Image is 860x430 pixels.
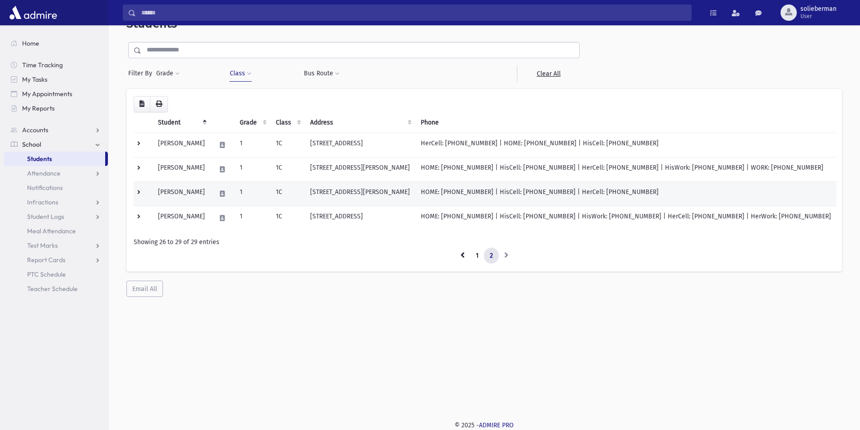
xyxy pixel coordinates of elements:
[22,126,48,134] span: Accounts
[4,253,108,267] a: Report Cards
[4,58,108,72] a: Time Tracking
[305,206,415,230] td: [STREET_ADDRESS]
[305,157,415,181] td: [STREET_ADDRESS][PERSON_NAME]
[7,4,59,22] img: AdmirePro
[270,181,305,206] td: 1C
[4,101,108,116] a: My Reports
[415,206,837,230] td: HOME: [PHONE_NUMBER] | HisCell: [PHONE_NUMBER] | HisWork: [PHONE_NUMBER] | HerCell: [PHONE_NUMBER...
[27,285,78,293] span: Teacher Schedule
[4,209,108,224] a: Student Logs
[153,157,210,181] td: [PERSON_NAME]
[153,112,210,133] th: Student: activate to sort column descending
[234,181,270,206] td: 1
[27,227,76,235] span: Meal Attendance
[4,224,108,238] a: Meal Attendance
[153,133,210,157] td: [PERSON_NAME]
[234,133,270,157] td: 1
[470,248,484,264] a: 1
[270,112,305,133] th: Class: activate to sort column ascending
[27,198,58,206] span: Infractions
[27,241,58,250] span: Test Marks
[22,104,55,112] span: My Reports
[4,238,108,253] a: Test Marks
[22,75,47,83] span: My Tasks
[270,157,305,181] td: 1C
[27,270,66,278] span: PTC Schedule
[4,152,105,166] a: Students
[4,87,108,101] a: My Appointments
[800,5,837,13] span: solieberman
[415,157,837,181] td: HOME: [PHONE_NUMBER] | HisCell: [PHONE_NUMBER] | HerCell: [PHONE_NUMBER] | HisWork: [PHONE_NUMBER...
[234,206,270,230] td: 1
[415,181,837,206] td: HOME: [PHONE_NUMBER] | HisCell: [PHONE_NUMBER] | HerCell: [PHONE_NUMBER]
[134,96,150,112] button: CSV
[153,181,210,206] td: [PERSON_NAME]
[234,157,270,181] td: 1
[134,237,835,247] div: Showing 26 to 29 of 29 entries
[270,206,305,230] td: 1C
[484,248,499,264] a: 2
[800,13,837,20] span: User
[4,72,108,87] a: My Tasks
[305,181,415,206] td: [STREET_ADDRESS][PERSON_NAME]
[517,65,580,82] a: Clear All
[123,421,846,430] div: © 2025 -
[22,90,72,98] span: My Appointments
[153,206,210,230] td: [PERSON_NAME]
[415,112,837,133] th: Phone
[305,112,415,133] th: Address: activate to sort column ascending
[4,195,108,209] a: Infractions
[156,65,180,82] button: Grade
[4,123,108,137] a: Accounts
[27,256,65,264] span: Report Cards
[136,5,691,21] input: Search
[4,180,108,195] a: Notifications
[27,155,52,163] span: Students
[4,282,108,296] a: Teacher Schedule
[22,39,39,47] span: Home
[4,166,108,180] a: Attendance
[415,133,837,157] td: HerCell: [PHONE_NUMBER] | HOME: [PHONE_NUMBER] | HisCell: [PHONE_NUMBER]
[303,65,340,82] button: Bus Route
[27,169,60,177] span: Attendance
[270,133,305,157] td: 1C
[4,36,108,51] a: Home
[229,65,252,82] button: Class
[4,137,108,152] a: School
[305,133,415,157] td: [STREET_ADDRESS]
[479,421,514,429] a: ADMIRE PRO
[150,96,168,112] button: Print
[234,112,270,133] th: Grade: activate to sort column ascending
[22,140,41,148] span: School
[27,184,63,192] span: Notifications
[27,213,64,221] span: Student Logs
[126,281,163,297] button: Email All
[4,267,108,282] a: PTC Schedule
[128,69,156,78] span: Filter By
[22,61,63,69] span: Time Tracking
